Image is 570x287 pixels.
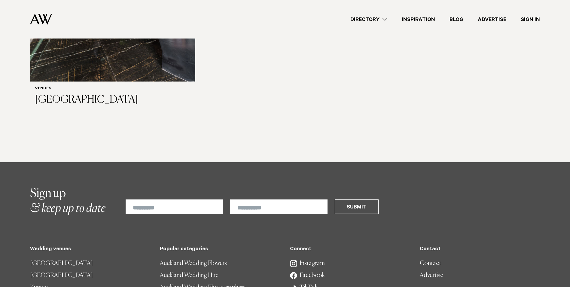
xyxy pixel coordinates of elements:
a: Sign In [514,15,547,23]
a: Auckland Wedding Flowers [160,258,280,270]
h5: Contact [420,246,540,253]
span: Sign up [30,188,66,200]
a: Directory [343,15,395,23]
a: Inspiration [395,15,442,23]
button: Submit [335,199,379,214]
a: Advertise [420,270,540,282]
h6: Venues [35,86,191,91]
img: Auckland Weddings Logo [30,14,52,25]
a: Blog [442,15,471,23]
a: [GEOGRAPHIC_DATA] [30,270,150,282]
a: Instagram [290,258,410,270]
a: Advertise [471,15,514,23]
h5: Wedding venues [30,246,150,253]
a: Auckland Wedding Hire [160,270,280,282]
a: [GEOGRAPHIC_DATA] [30,258,150,270]
h3: [GEOGRAPHIC_DATA] [35,94,191,106]
h2: & keep up to date [30,186,105,216]
h5: Connect [290,246,410,253]
h5: Popular categories [160,246,280,253]
a: Contact [420,258,540,270]
a: Facebook [290,270,410,282]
